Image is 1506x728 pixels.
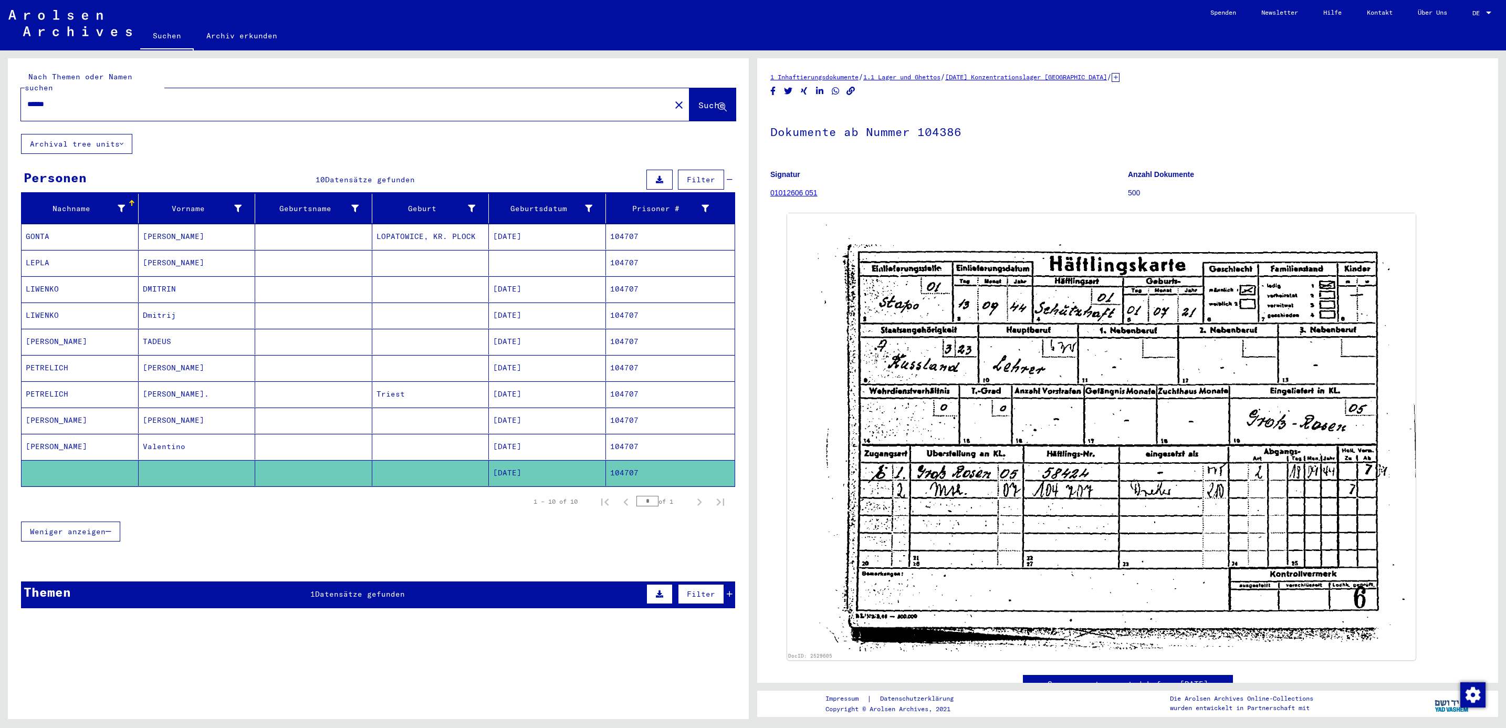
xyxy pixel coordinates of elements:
[534,497,578,506] div: 1 – 10 of 10
[489,434,606,460] mat-cell: [DATE]
[863,73,940,81] a: 1.1 Lager und Ghettos
[610,203,709,214] div: Prisoner #
[845,85,856,98] button: Copy link
[606,460,735,486] mat-cell: 104707
[606,408,735,433] mat-cell: 104707
[22,408,139,433] mat-cell: [PERSON_NAME]
[615,491,636,512] button: Previous page
[22,303,139,328] mat-cell: LIWENKO
[26,200,138,217] div: Nachname
[489,303,606,328] mat-cell: [DATE]
[1128,170,1194,179] b: Anzahl Dokumente
[859,72,863,81] span: /
[22,224,139,249] mat-cell: GONTA
[372,224,489,249] mat-cell: LOPATOWICE, KR. PLOCK
[139,276,256,302] mat-cell: DMITRIN
[372,381,489,407] mat-cell: Triest
[799,85,810,98] button: Share on Xing
[376,203,476,214] div: Geburt‏
[825,693,867,704] a: Impressum
[376,200,489,217] div: Geburt‏
[489,381,606,407] mat-cell: [DATE]
[139,434,256,460] mat-cell: Valentino
[315,589,405,599] span: Datensätze gefunden
[689,88,736,121] button: Suche
[687,175,715,184] span: Filter
[143,200,255,217] div: Vorname
[30,527,106,536] span: Weniger anzeigen
[606,276,735,302] mat-cell: 104707
[768,85,779,98] button: Share on Facebook
[493,200,605,217] div: Geburtsdatum
[1128,188,1485,199] p: 500
[316,175,325,184] span: 10
[770,73,859,81] a: 1 Inhaftierungsdokumente
[194,23,290,48] a: Archiv erkunden
[259,203,359,214] div: Geburtsname
[830,85,841,98] button: Share on WhatsApp
[1460,682,1486,708] img: Zustimmung ändern
[783,85,794,98] button: Share on Twitter
[139,355,256,381] mat-cell: [PERSON_NAME]
[770,108,1485,154] h1: Dokumente ab Nummer 104386
[594,491,615,512] button: First page
[678,584,724,604] button: Filter
[139,408,256,433] mat-cell: [PERSON_NAME]
[493,203,592,214] div: Geburtsdatum
[872,693,966,704] a: Datenschutzerklärung
[636,496,689,506] div: of 1
[139,303,256,328] mat-cell: Dmitrij
[606,355,735,381] mat-cell: 104707
[825,693,966,704] div: |
[489,355,606,381] mat-cell: [DATE]
[606,329,735,355] mat-cell: 104707
[259,200,372,217] div: Geburtsname
[489,460,606,486] mat-cell: [DATE]
[825,704,966,714] p: Copyright © Arolsen Archives, 2021
[21,134,132,154] button: Archival tree units
[139,250,256,276] mat-cell: [PERSON_NAME]
[325,175,415,184] span: Datensätze gefunden
[143,203,242,214] div: Vorname
[1170,703,1313,713] p: wurden entwickelt in Partnerschaft mit
[1432,690,1472,716] img: yv_logo.png
[21,522,120,542] button: Weniger anzeigen
[770,189,818,197] a: 01012606 051
[673,99,685,111] mat-icon: close
[1048,679,1208,690] a: See comments created before [DATE]
[1472,9,1484,17] span: DE
[22,250,139,276] mat-cell: LEPLA
[788,653,832,659] a: DocID: 2529605
[24,583,71,601] div: Themen
[8,10,132,36] img: Arolsen_neg.svg
[710,491,731,512] button: Last page
[668,94,689,115] button: Clear
[140,23,194,50] a: Suchen
[139,224,256,249] mat-cell: [PERSON_NAME]
[24,168,87,187] div: Personen
[22,381,139,407] mat-cell: PETRELICH
[945,73,1107,81] a: [DATE] Konzentrationslager [GEOGRAPHIC_DATA]
[689,491,710,512] button: Next page
[606,194,735,223] mat-header-cell: Prisoner #
[610,200,723,217] div: Prisoner #
[489,329,606,355] mat-cell: [DATE]
[1107,72,1112,81] span: /
[489,194,606,223] mat-header-cell: Geburtsdatum
[26,203,125,214] div: Nachname
[25,72,132,92] mat-label: Nach Themen oder Namen suchen
[698,100,725,110] span: Suche
[489,224,606,249] mat-cell: [DATE]
[139,381,256,407] mat-cell: [PERSON_NAME].
[687,589,715,599] span: Filter
[787,213,1416,651] img: llujGgAAAAZJREFUAwBK1fGgEvhX+AAAAABJRU5ErkJggg==
[678,170,724,190] button: Filter
[606,303,735,328] mat-cell: 104707
[1170,694,1313,703] p: Die Arolsen Archives Online-Collections
[606,250,735,276] mat-cell: 104707
[310,589,315,599] span: 1
[489,276,606,302] mat-cell: [DATE]
[22,329,139,355] mat-cell: [PERSON_NAME]
[139,194,256,223] mat-header-cell: Vorname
